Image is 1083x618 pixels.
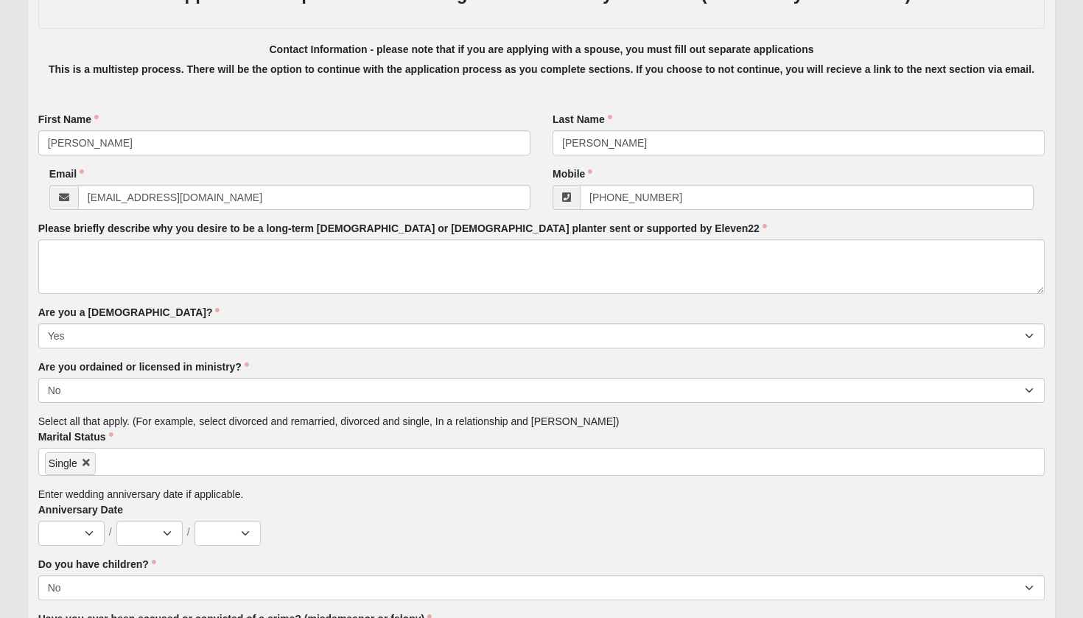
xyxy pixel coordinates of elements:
h5: Contact Information - please note that if you are applying with a spouse, you must fill out separ... [38,43,1045,56]
label: Please briefly describe why you desire to be a long-term [DEMOGRAPHIC_DATA] or [DEMOGRAPHIC_DATA]... [38,221,767,236]
label: Last Name [553,112,612,127]
label: Do you have children? [38,557,156,572]
label: Marital Status [38,429,113,444]
span: Single [49,457,77,469]
label: First Name [38,112,99,127]
label: Are you a [DEMOGRAPHIC_DATA]? [38,305,220,320]
h5: This is a multistep process. There will be the option to continue with the application process as... [38,63,1045,76]
label: Email [49,166,84,181]
span: / [187,524,190,541]
label: Anniversary Date [38,502,1045,517]
label: Are you ordained or licensed in ministry? [38,359,249,374]
label: Mobile [553,166,592,181]
span: / [109,524,112,541]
